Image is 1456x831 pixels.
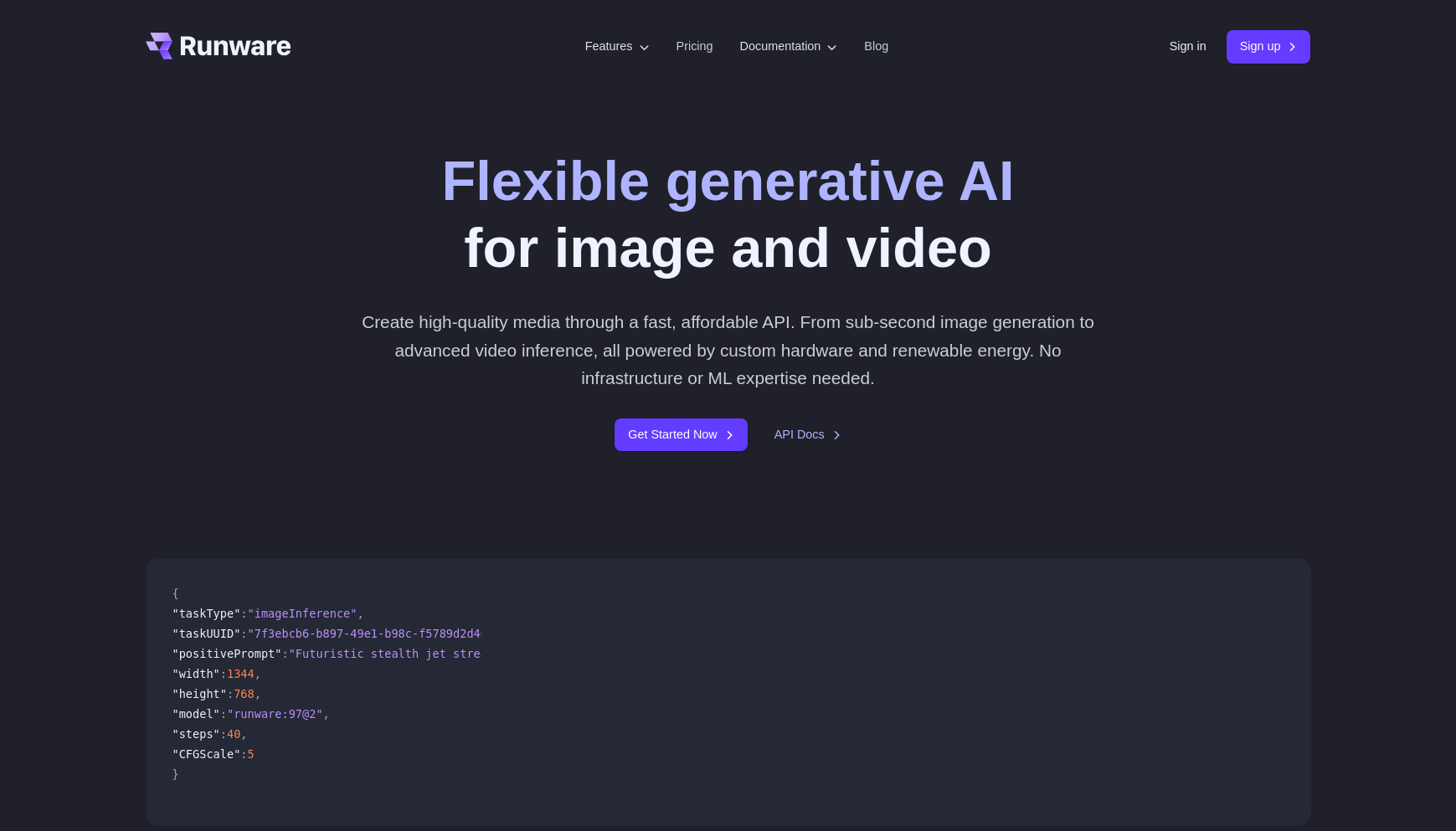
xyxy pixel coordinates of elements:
[1227,30,1311,63] a: Sign up
[227,687,234,700] span: :
[240,747,247,761] span: :
[234,687,255,700] span: 768
[248,607,358,620] span: "imageInference"
[227,667,255,680] span: 1344
[172,607,241,620] span: "taskType"
[240,607,247,620] span: :
[240,627,247,640] span: :
[146,33,291,59] a: Go to /
[220,667,227,680] span: :
[255,667,261,680] span: ,
[172,647,282,660] span: "positivePrompt"
[172,707,220,721] span: "model"
[1170,37,1206,56] a: Sign in
[220,727,227,741] span: :
[172,667,220,680] span: "width"
[615,418,747,451] a: Get Started Now
[585,37,650,56] label: Features
[289,647,913,660] span: "Futuristic stealth jet streaking through a neon-lit cityscape with glowing purple exhaust"
[740,37,838,56] label: Documentation
[172,767,179,781] span: }
[172,727,220,741] span: "steps"
[442,147,1015,281] h1: for image and video
[248,747,255,761] span: 5
[677,37,713,56] a: Pricing
[442,150,1015,212] strong: Flexible generative AI
[172,687,227,700] span: "height"
[227,707,323,721] span: "runware:97@2"
[227,727,240,741] span: 40
[281,647,288,660] span: :
[323,707,330,721] span: ,
[248,627,508,640] span: "7f3ebcb6-b897-49e1-b98c-f5789d2d40d7"
[172,587,179,600] span: {
[255,687,261,700] span: ,
[172,627,241,640] span: "taskUUID"
[864,37,888,56] a: Blog
[240,727,247,741] span: ,
[172,747,241,761] span: "CFGScale"
[220,707,227,721] span: :
[355,308,1101,392] p: Create high-quality media through a fast, affordable API. From sub-second image generation to adv...
[357,607,363,620] span: ,
[774,425,841,444] a: API Docs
